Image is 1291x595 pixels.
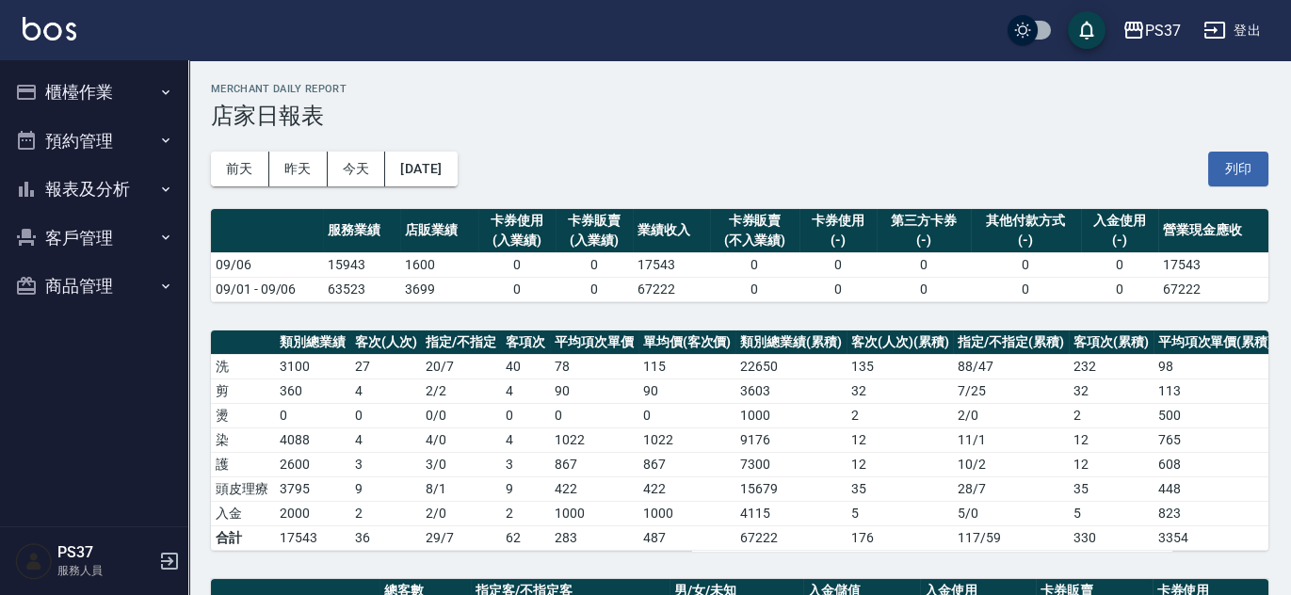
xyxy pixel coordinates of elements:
td: 32 [1069,378,1154,403]
td: 2 [350,501,422,525]
th: 類別總業績 [275,330,350,355]
div: (不入業績) [715,231,795,250]
td: 765 [1154,427,1278,452]
div: 其他付款方式 [976,211,1076,231]
td: 3699 [400,277,477,301]
button: 今天 [328,152,386,186]
td: 3 [350,452,422,476]
button: 前天 [211,152,269,186]
td: 232 [1069,354,1154,378]
td: 0 [350,403,422,427]
td: 3 [501,452,550,476]
td: 12 [1069,427,1154,452]
td: 1022 [638,427,736,452]
td: 35 [1069,476,1154,501]
td: 2 [847,403,954,427]
td: 2000 [275,501,350,525]
td: 15943 [323,252,400,277]
button: 登出 [1196,13,1268,48]
td: 67222 [735,525,847,550]
td: 4 / 0 [421,427,501,452]
td: 剪 [211,378,275,403]
td: 3603 [735,378,847,403]
td: 0 [556,277,633,301]
td: 63523 [323,277,400,301]
td: 0 [799,277,877,301]
td: 0 [501,403,550,427]
td: 0 [478,277,556,301]
td: 0 [877,252,971,277]
td: 8 / 1 [421,476,501,501]
img: Logo [23,17,76,40]
td: 護 [211,452,275,476]
td: 11 / 1 [953,427,1069,452]
td: 1022 [550,427,638,452]
td: 4 [501,378,550,403]
button: 昨天 [269,152,328,186]
button: save [1068,11,1105,49]
div: (-) [1086,231,1154,250]
th: 客次(人次) [350,330,422,355]
button: 客戶管理 [8,214,181,263]
th: 客項次 [501,330,550,355]
td: 0 [710,277,799,301]
td: 0 [799,252,877,277]
th: 客項次(累積) [1069,330,1154,355]
td: 2 [501,501,550,525]
td: 3100 [275,354,350,378]
div: (-) [976,231,1076,250]
td: 40 [501,354,550,378]
td: 36 [350,525,422,550]
td: 867 [638,452,736,476]
td: 2 [1069,403,1154,427]
td: 20 / 7 [421,354,501,378]
td: 0 [971,252,1081,277]
td: 78 [550,354,638,378]
td: 12 [847,427,954,452]
td: 422 [638,476,736,501]
td: 29/7 [421,525,501,550]
td: 88 / 47 [953,354,1069,378]
th: 類別總業績(累積) [735,330,847,355]
th: 店販業績 [400,209,477,253]
td: 867 [550,452,638,476]
td: 487 [638,525,736,550]
td: 17543 [633,252,710,277]
th: 平均項次單價 [550,330,638,355]
td: 113 [1154,378,1278,403]
div: PS37 [1145,19,1181,42]
td: 09/06 [211,252,323,277]
td: 117/59 [953,525,1069,550]
th: 平均項次單價(累積) [1154,330,1278,355]
td: 頭皮理療 [211,476,275,501]
td: 135 [847,354,954,378]
td: 10 / 2 [953,452,1069,476]
td: 62 [501,525,550,550]
table: a dense table [211,209,1268,302]
th: 指定/不指定 [421,330,501,355]
td: 1000 [638,501,736,525]
th: 單均價(客次價) [638,330,736,355]
td: 422 [550,476,638,501]
button: 報表及分析 [8,165,181,214]
td: 27 [350,354,422,378]
div: 卡券使用 [483,211,551,231]
td: 0 [1081,252,1158,277]
td: 0 [550,403,638,427]
td: 4 [350,427,422,452]
td: 67222 [633,277,710,301]
td: 90 [638,378,736,403]
img: Person [15,542,53,580]
td: 0 / 0 [421,403,501,427]
td: 28 / 7 [953,476,1069,501]
td: 17543 [1158,252,1268,277]
td: 燙 [211,403,275,427]
td: 283 [550,525,638,550]
th: 服務業績 [323,209,400,253]
td: 0 [638,403,736,427]
td: 823 [1154,501,1278,525]
td: 合計 [211,525,275,550]
h3: 店家日報表 [211,103,1268,129]
td: 3354 [1154,525,1278,550]
td: 5 [1069,501,1154,525]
